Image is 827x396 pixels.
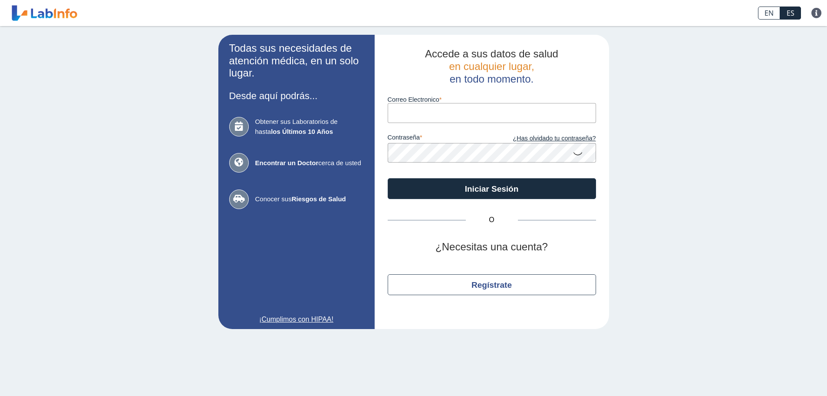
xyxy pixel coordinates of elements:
a: ¿Has olvidado tu contraseña? [492,134,596,143]
span: O [466,215,518,225]
a: ¡Cumplimos con HIPAA! [229,314,364,325]
span: en todo momento. [450,73,534,85]
h2: ¿Necesitas una cuenta? [388,241,596,253]
h3: Desde aquí podrás... [229,90,364,101]
label: Correo Electronico [388,96,596,103]
b: los Últimos 10 Años [271,128,333,135]
a: EN [758,7,780,20]
h2: Todas sus necesidades de atención médica, en un solo lugar. [229,42,364,80]
b: Encontrar un Doctor [255,159,319,166]
a: ES [780,7,801,20]
button: Regístrate [388,274,596,295]
b: Riesgos de Salud [292,195,346,203]
span: Obtener sus Laboratorios de hasta [255,117,364,136]
span: cerca de usted [255,158,364,168]
button: Iniciar Sesión [388,178,596,199]
span: Conocer sus [255,194,364,204]
label: contraseña [388,134,492,143]
span: en cualquier lugar, [449,60,534,72]
span: Accede a sus datos de salud [425,48,558,60]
